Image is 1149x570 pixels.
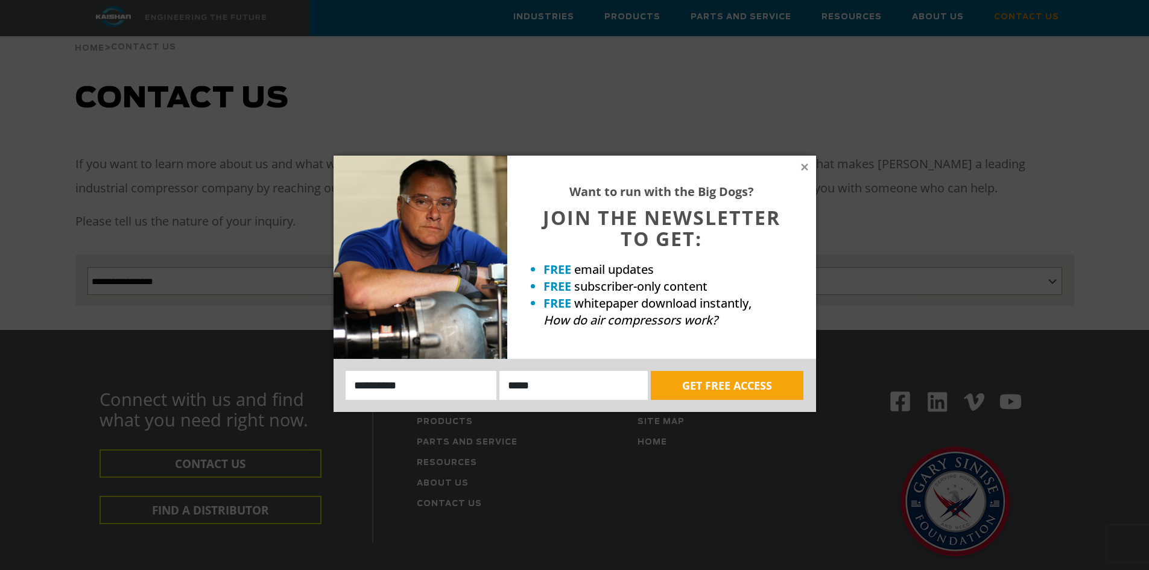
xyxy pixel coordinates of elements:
strong: Want to run with the Big Dogs? [569,183,754,200]
button: GET FREE ACCESS [651,371,803,400]
span: subscriber-only content [574,278,707,294]
span: email updates [574,261,654,277]
input: Email [499,371,648,400]
span: whitepaper download instantly, [574,295,752,311]
span: JOIN THE NEWSLETTER TO GET: [543,204,780,252]
button: Close [799,162,810,173]
strong: FREE [543,278,571,294]
strong: FREE [543,295,571,311]
strong: FREE [543,261,571,277]
em: How do air compressors work? [543,312,718,328]
input: Name: [346,371,497,400]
